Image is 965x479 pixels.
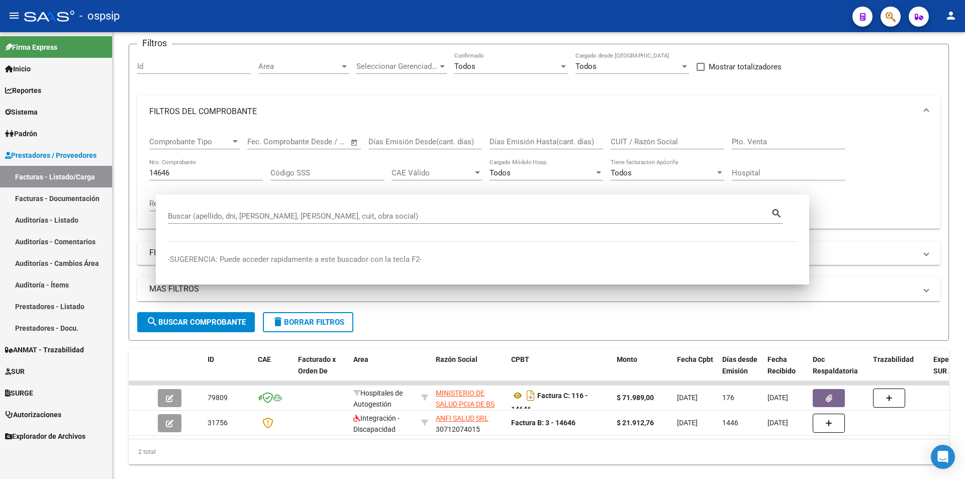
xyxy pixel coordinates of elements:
[722,394,734,402] span: 176
[298,355,336,375] span: Facturado x Orden De
[436,388,503,409] div: 30626983398
[137,36,172,50] h3: Filtros
[673,349,718,393] datatable-header-cell: Fecha Cpbt
[5,42,57,53] span: Firma Express
[349,349,417,393] datatable-header-cell: Area
[5,388,33,399] span: SURGE
[511,355,529,363] span: CPBT
[436,414,489,422] span: ANFI SALUD SRL
[611,168,632,177] span: Todos
[613,349,673,393] datatable-header-cell: Monto
[247,137,288,146] input: Fecha inicio
[168,254,797,265] p: -SUGERENCIA: Puede acceder rapidamente a este buscador con la tecla F2-
[5,107,38,118] span: Sistema
[436,355,477,363] span: Razón Social
[392,168,473,177] span: CAE Válido
[208,355,214,363] span: ID
[767,355,796,375] span: Fecha Recibido
[297,137,346,146] input: Fecha fin
[767,394,788,402] span: [DATE]
[617,419,654,427] strong: $ 21.912,76
[722,355,757,375] span: Días desde Emisión
[5,344,84,355] span: ANMAT - Trazabilidad
[5,63,31,74] span: Inicio
[511,419,575,427] strong: Factura B: 3 - 14646
[149,247,916,258] mat-panel-title: FILTROS DE INTEGRACION
[258,62,340,71] span: Area
[945,10,957,22] mat-icon: person
[353,414,400,434] span: Integración - Discapacidad
[722,419,738,427] span: 1446
[931,445,955,469] div: Open Intercom Messenger
[5,150,96,161] span: Prestadores / Proveedores
[432,349,507,393] datatable-header-cell: Razón Social
[8,10,20,22] mat-icon: menu
[149,283,916,295] mat-panel-title: MAS FILTROS
[146,318,246,327] span: Buscar Comprobante
[204,349,254,393] datatable-header-cell: ID
[869,349,929,393] datatable-header-cell: Trazabilidad
[718,349,763,393] datatable-header-cell: Días desde Emisión
[129,439,949,464] div: 2 total
[617,355,637,363] span: Monto
[575,62,597,71] span: Todos
[208,394,228,402] span: 79809
[254,349,294,393] datatable-header-cell: CAE
[454,62,475,71] span: Todos
[709,61,782,73] span: Mostrar totalizadores
[873,355,914,363] span: Trazabilidad
[5,85,41,96] span: Reportes
[763,349,809,393] datatable-header-cell: Fecha Recibido
[294,349,349,393] datatable-header-cell: Facturado x Orden De
[809,349,869,393] datatable-header-cell: Doc Respaldatoria
[490,168,511,177] span: Todos
[436,413,503,434] div: 30712074015
[813,355,858,375] span: Doc Respaldatoria
[258,355,271,363] span: CAE
[356,62,438,71] span: Seleccionar Gerenciador
[5,409,61,420] span: Autorizaciones
[5,128,37,139] span: Padrón
[677,355,713,363] span: Fecha Cpbt
[353,389,403,409] span: Hospitales de Autogestión
[272,318,344,327] span: Borrar Filtros
[507,349,613,393] datatable-header-cell: CPBT
[353,355,368,363] span: Area
[349,137,360,148] button: Open calendar
[677,419,698,427] span: [DATE]
[149,137,231,146] span: Comprobante Tipo
[511,392,588,413] strong: Factura C: 116 - 14646
[5,366,25,377] span: SUR
[149,106,916,117] mat-panel-title: FILTROS DEL COMPROBANTE
[436,389,495,420] span: MINISTERIO DE SALUD PCIA DE BS AS
[617,394,654,402] strong: $ 71.989,00
[767,419,788,427] span: [DATE]
[79,5,120,27] span: - ospsip
[524,388,537,404] i: Descargar documento
[272,316,284,328] mat-icon: delete
[5,431,85,442] span: Explorador de Archivos
[146,316,158,328] mat-icon: search
[677,394,698,402] span: [DATE]
[771,207,783,219] mat-icon: search
[208,419,228,427] span: 31756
